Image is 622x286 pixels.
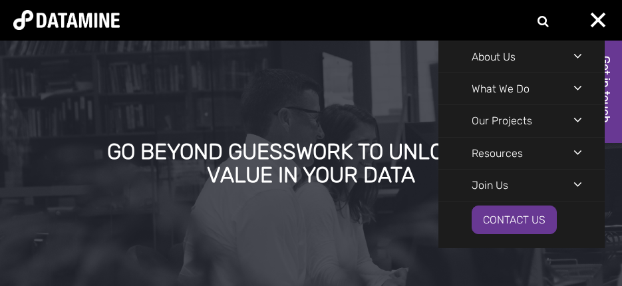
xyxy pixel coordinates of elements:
[472,206,557,234] a: Contact Us
[79,140,543,188] div: GO BEYOND GUESSWORK TO UNLOCK THE VALUE IN YOUR DATA
[438,73,563,104] a: What We Do
[438,138,556,169] a: Resources
[438,41,549,72] a: About Us
[13,10,120,30] img: Datamine
[438,105,565,136] a: Our Projects
[588,36,622,143] a: Get in touch
[438,41,605,248] div: Navigation Menu
[438,170,542,201] a: Join Us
